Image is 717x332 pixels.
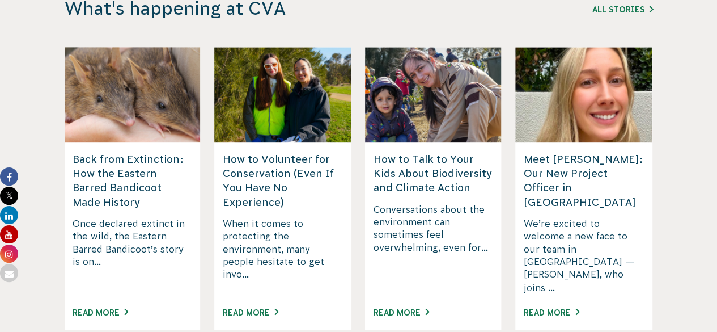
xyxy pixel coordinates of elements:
p: We’re excited to welcome a new face to our team in [GEOGRAPHIC_DATA] — [PERSON_NAME], who joins ... [524,217,643,293]
p: Conversations about the environment can sometimes feel overwhelming, even for... [374,203,493,294]
h5: How to Volunteer for Conservation (Even If You Have No Experience) [223,152,342,209]
a: Read More [374,308,429,317]
a: Read More [73,308,128,317]
a: All Stories [592,5,653,14]
p: Once declared extinct in the wild, the Eastern Barred Bandicoot’s story is on... [73,217,192,293]
h5: Back from Extinction: How the Eastern Barred Bandicoot Made History [73,152,192,209]
p: When it comes to protecting the environment, many people hesitate to get invo... [223,217,342,293]
a: Read More [223,308,278,317]
a: Read More [524,308,579,317]
h5: Meet [PERSON_NAME]: Our New Project Officer in [GEOGRAPHIC_DATA] [524,152,643,209]
h5: How to Talk to Your Kids About Biodiversity and Climate Action [374,152,493,195]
